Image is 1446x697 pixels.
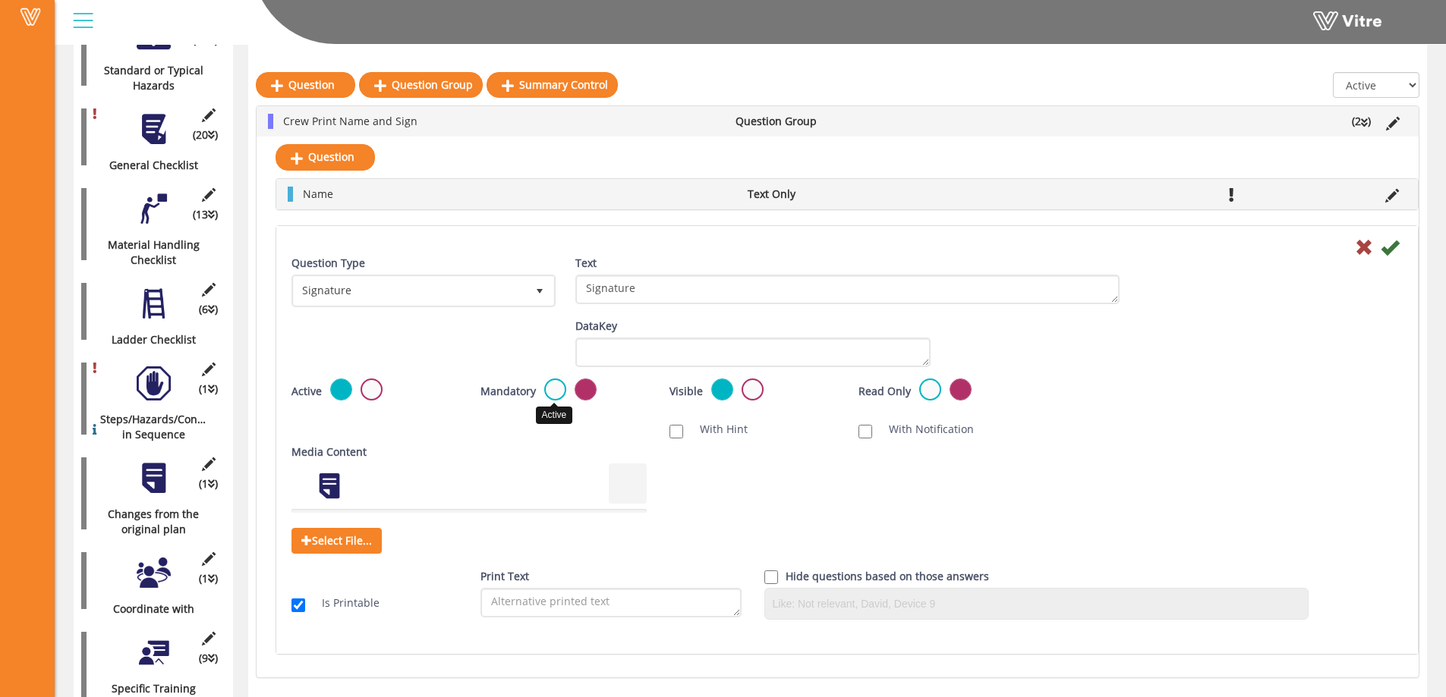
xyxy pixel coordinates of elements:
li: Text Only [740,187,907,202]
span: Select File... [291,528,382,554]
input: With Hint [669,425,683,438]
span: (20 ) [193,127,218,143]
span: Signature [294,277,526,304]
div: Changes from the original plan [81,507,214,537]
li: Question Group [728,114,898,129]
label: Question Type [291,256,365,271]
a: Question [256,72,355,98]
label: Hide questions based on those answers [786,569,989,584]
div: Steps/Hazards/Controls in Sequence [81,412,214,442]
label: Text [575,256,597,271]
div: Ladder Checklist [81,332,214,347]
label: With Hint [685,422,748,437]
input: Is Printable [291,598,305,612]
label: Mandatory [480,384,536,399]
label: Media Content [291,444,367,460]
a: Question Group [359,72,483,98]
li: (2 ) [1344,114,1378,129]
span: (6 ) [199,302,218,317]
input: With Notification [858,425,872,438]
span: (9 ) [199,651,218,666]
input: Hide question based on answer [764,570,778,584]
a: Summary Control [487,72,618,98]
label: Print Text [480,569,529,584]
label: Is Printable [307,595,380,611]
input: Like: Not relevant, David, Device 9 [769,592,1304,615]
label: Visible [669,384,703,399]
span: Crew Print Name and Sign [283,114,417,128]
span: (1 ) [199,476,218,491]
label: Active [291,384,322,399]
span: select [526,277,553,304]
label: DataKey [575,319,617,334]
div: General Checklist [81,158,214,173]
div: Material Handling Checklist [81,237,214,268]
a: Question [276,144,375,170]
div: Coordinate with [81,601,214,617]
div: Active [536,407,573,424]
div: Standard or Typical Hazards [81,63,214,93]
span: Name [303,187,333,201]
span: (1 ) [199,381,218,397]
textarea: Signature [575,275,1120,304]
label: With Notification [874,422,974,437]
label: Read Only [858,384,911,399]
span: (13 ) [193,207,218,222]
span: (1 ) [199,571,218,586]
